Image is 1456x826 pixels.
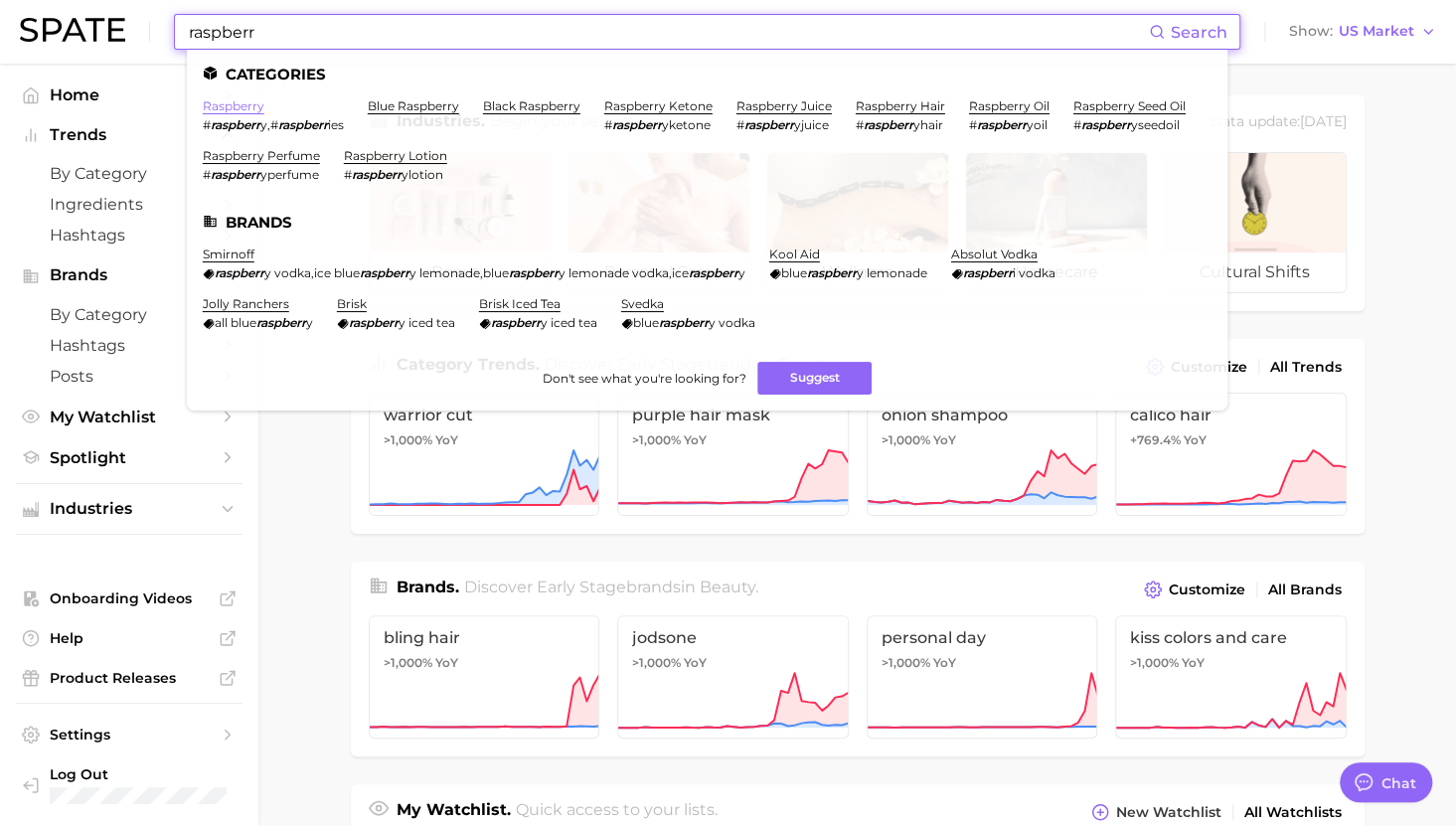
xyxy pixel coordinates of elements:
[50,367,209,386] span: Posts
[203,247,254,261] a: smirnoff
[1073,117,1081,132] span: #
[516,798,718,826] h2: Quick access to your lists.
[689,265,738,280] em: raspberr
[211,117,260,132] em: raspberr
[1131,117,1180,132] span: yseedoil
[1115,393,1347,516] a: calico hair+769.4% YoY
[397,798,511,826] h1: My Watchlist.
[203,148,320,163] a: raspberry perfume
[882,628,1083,647] span: personal day
[483,265,509,280] span: blue
[864,117,913,132] em: raspberr
[314,265,360,280] span: ice blue
[882,655,930,670] span: >1,000%
[435,655,458,671] span: YoY
[662,117,711,132] span: yketone
[867,393,1098,516] a: onion shampoo>1,000% YoY
[1027,117,1048,132] span: yoil
[509,265,559,280] em: raspberr
[203,117,211,132] span: #
[794,117,829,132] span: yjuice
[16,220,243,250] a: Hashtags
[483,98,580,113] a: black raspberry
[264,265,311,280] span: y vodka
[50,726,209,743] span: Settings
[1239,799,1347,826] a: All Watchlists
[632,628,834,647] span: jodsone
[16,260,243,290] button: Brands
[757,362,872,395] button: Suggest
[1339,26,1414,37] span: US Market
[913,117,943,132] span: yhair
[16,330,243,361] a: Hashtags
[1130,406,1332,424] span: calico hair
[738,265,745,280] span: y
[50,448,209,467] span: Spotlight
[50,336,209,355] span: Hashtags
[632,406,834,424] span: purple hair mask
[736,98,832,113] a: raspberry juice
[16,189,243,220] a: Ingredients
[882,432,930,447] span: >1,000%
[1081,117,1131,132] em: raspberr
[278,117,328,132] em: raspberr
[867,615,1098,739] a: personal day>1,000% YoY
[344,167,352,182] span: #
[203,98,264,113] a: raspberry
[464,578,758,596] span: Discover Early Stage brands in .
[50,408,209,426] span: My Watchlist
[1244,804,1342,821] span: All Watchlists
[369,615,600,739] a: bling hair>1,000% YoY
[16,494,243,524] button: Industries
[369,393,600,516] a: warrior cut>1,000% YoY
[709,315,755,330] span: y vodka
[1164,152,1347,293] a: cultural shifts
[20,18,125,42] img: SPATE
[215,315,256,330] span: all blue
[781,265,807,280] span: blue
[632,432,681,447] span: >1,000%
[604,98,713,113] a: raspberry ketone
[933,655,956,671] span: YoY
[187,15,1149,49] input: Search here for a brand, industry, or ingredient
[352,167,402,182] em: raspberr
[384,628,585,647] span: bling hair
[491,315,541,330] em: raspberr
[50,85,209,104] span: Home
[807,265,857,280] em: raspberr
[559,265,669,280] span: y lemonade vodka
[435,432,458,448] span: YoY
[50,226,209,245] span: Hashtags
[541,315,597,330] span: y iced tea
[328,117,344,132] span: ies
[16,299,243,330] a: by Category
[50,589,209,607] span: Onboarding Videos
[542,371,745,386] span: Don't see what you're looking for?
[50,305,209,324] span: by Category
[270,117,278,132] span: #
[684,655,707,671] span: YoY
[1086,798,1225,826] button: New Watchlist
[1115,615,1347,739] a: kiss colors and care>1,000% YoY
[1270,359,1342,376] span: All Trends
[612,117,662,132] em: raspberr
[1073,98,1186,113] a: raspberry seed oil
[50,669,209,687] span: Product Releases
[1263,577,1347,603] a: All Brands
[409,265,480,280] span: y lemonade
[50,126,209,144] span: Trends
[50,164,209,183] span: by Category
[1184,432,1207,448] span: YoY
[744,117,794,132] em: raspberr
[16,158,243,189] a: by Category
[684,432,707,448] span: YoY
[344,148,447,163] a: raspberry lotion
[16,759,243,810] a: Log out. Currently logged in with e-mail srosen@interparfumsinc.com.
[1265,354,1347,381] a: All Trends
[384,432,432,447] span: >1,000%
[50,629,209,647] span: Help
[951,247,1038,261] a: absolut vodka
[769,247,820,261] a: kool aid
[16,583,243,613] a: Onboarding Videos
[260,167,319,182] span: yperfume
